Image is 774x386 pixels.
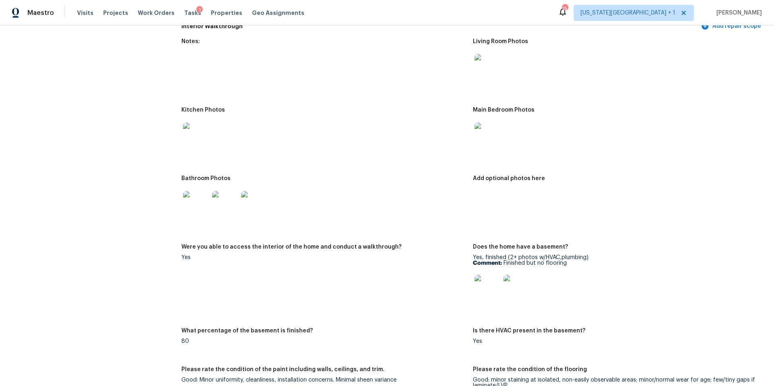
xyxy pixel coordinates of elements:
h5: Please rate the condition of the flooring [473,367,587,372]
div: 15 [562,5,568,13]
p: Finished but no flooring [473,260,758,266]
span: Add repair scope [703,21,761,31]
span: [US_STATE][GEOGRAPHIC_DATA] + 1 [580,9,675,17]
div: Yes, finished (2+ photos w/HVAC,plumbing) [473,255,758,305]
span: Work Orders [138,9,175,17]
h5: Bathroom Photos [181,176,231,181]
b: Comment: [473,260,502,266]
span: [PERSON_NAME] [713,9,762,17]
span: Projects [103,9,128,17]
h5: Were you able to access the interior of the home and conduct a walkthrough? [181,244,402,250]
button: Add repair scope [699,19,764,34]
span: Geo Assignments [252,9,304,17]
h5: Please rate the condition of the paint including walls, ceilings, and trim. [181,367,385,372]
h5: Kitchen Photos [181,107,225,113]
h5: Is there HVAC present in the basement? [473,328,585,334]
div: Good: Minor uniformity, cleanliness, installation concerns. Minimal sheen variance [181,377,466,383]
h5: Does the home have a basement? [473,244,568,250]
span: Visits [77,9,94,17]
div: 1 [196,6,203,14]
div: 80 [181,338,466,344]
h5: Living Room Photos [473,39,528,44]
span: Maestro [27,9,54,17]
h5: What percentage of the basement is finished? [181,328,313,334]
div: Yes [181,255,466,260]
div: Yes [473,338,758,344]
span: Tasks [184,10,201,16]
span: Properties [211,9,242,17]
h5: Add optional photos here [473,176,545,181]
h5: Main Bedroom Photos [473,107,535,113]
h5: Notes: [181,39,200,44]
h5: Interior Walkthrough [181,22,699,31]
